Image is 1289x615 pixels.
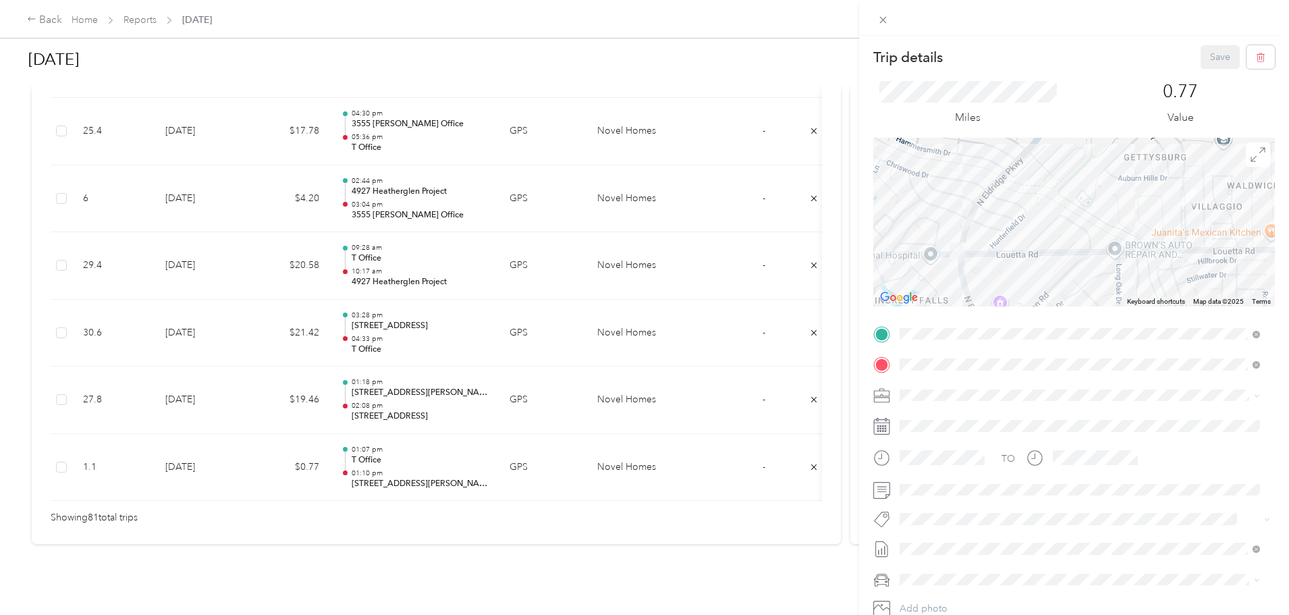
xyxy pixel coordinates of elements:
p: Value [1168,109,1194,126]
a: Open this area in Google Maps (opens a new window) [877,289,921,306]
img: Google [877,289,921,306]
p: Trip details [873,48,943,67]
iframe: Everlance-gr Chat Button Frame [1213,539,1289,615]
p: Miles [955,109,981,126]
a: Terms (opens in new tab) [1252,298,1271,305]
div: TO [1002,452,1015,466]
p: 0.77 [1163,81,1198,103]
span: Map data ©2025 [1193,298,1244,305]
button: Keyboard shortcuts [1127,297,1185,306]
